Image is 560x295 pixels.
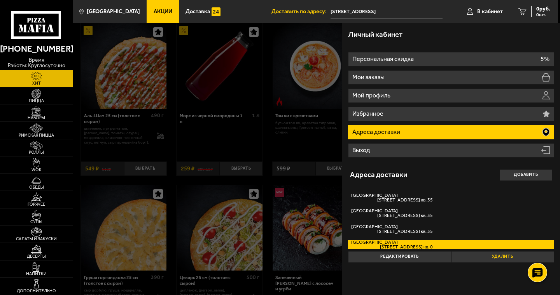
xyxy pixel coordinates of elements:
[348,193,554,202] label: [GEOGRAPHIC_DATA]
[212,7,220,16] img: 15daf4d41897b9f0e9f617042186c801.svg
[351,198,433,202] span: [STREET_ADDRESS] кв. 35
[352,129,402,135] p: Адреса доставки
[477,9,503,14] span: В кабинет
[348,208,554,218] label: [GEOGRAPHIC_DATA]
[500,169,552,181] button: Добавить
[351,229,433,234] span: [STREET_ADDRESS] кв. 35
[352,111,385,117] p: Избранное
[536,6,550,12] span: 0 руб.
[352,56,415,62] p: Персональная скидка
[352,147,371,153] p: Выход
[331,5,443,19] input: Ваш адрес доставки
[154,9,172,14] span: Акции
[271,9,331,14] span: Доставить по адресу:
[351,213,433,218] span: [STREET_ADDRESS] кв. 35
[451,251,554,263] button: Удалить
[331,5,443,19] span: Россия, Санкт-Петербург, Октябрьская набережная, 80к3
[348,240,554,249] label: [GEOGRAPHIC_DATA]
[348,31,402,38] h3: Личный кабинет
[351,245,433,249] span: [STREET_ADDRESS] кв. 0
[350,171,407,179] h3: Адреса доставки
[185,9,210,14] span: Доставка
[352,74,386,80] p: Мои заказы
[87,9,140,14] span: [GEOGRAPHIC_DATA]
[348,251,451,263] button: Редактировать
[541,56,549,62] p: 5%
[352,92,392,99] p: Мой профиль
[536,12,550,17] span: 0 шт.
[348,224,554,234] label: [GEOGRAPHIC_DATA]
